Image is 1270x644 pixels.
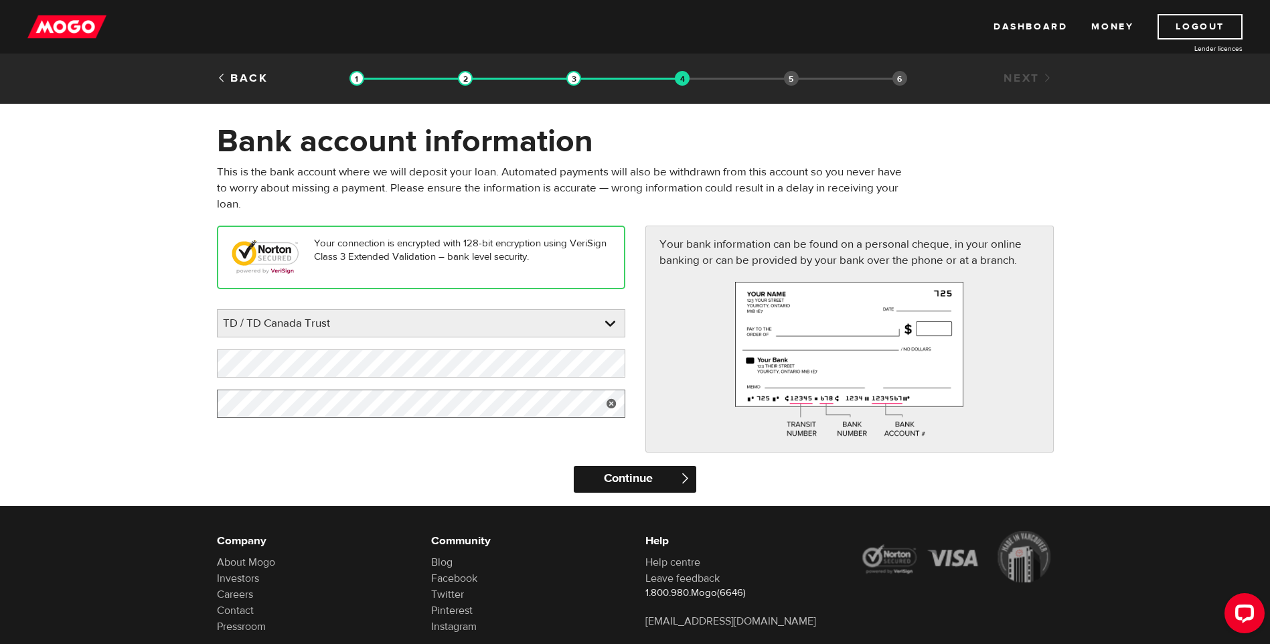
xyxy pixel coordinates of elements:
p: Your connection is encrypted with 128-bit encryption using VeriSign Class 3 Extended Validation –... [232,237,611,264]
a: Logout [1158,14,1243,39]
img: legal-icons-92a2ffecb4d32d839781d1b4e4802d7b.png [860,531,1054,583]
p: Your bank information can be found on a personal cheque, in your online banking or can be provide... [659,236,1040,268]
a: Facebook [431,572,477,585]
a: Money [1091,14,1133,39]
h6: Company [217,533,411,549]
a: Lender licences [1142,44,1243,54]
p: 1.800.980.Mogo(6646) [645,586,840,600]
a: Pressroom [217,620,266,633]
a: Pinterest [431,604,473,617]
a: Blog [431,556,453,569]
img: transparent-188c492fd9eaac0f573672f40bb141c2.gif [458,71,473,86]
p: This is the bank account where we will deposit your loan. Automated payments will also be withdra... [217,164,911,212]
span:  [680,473,691,484]
h6: Community [431,533,625,549]
img: transparent-188c492fd9eaac0f573672f40bb141c2.gif [566,71,581,86]
h1: Bank account information [217,124,1054,159]
a: Dashboard [994,14,1067,39]
a: Careers [217,588,253,601]
a: Next [1004,71,1053,86]
a: Contact [217,604,254,617]
input: Continue [574,466,696,493]
img: transparent-188c492fd9eaac0f573672f40bb141c2.gif [349,71,364,86]
img: mogo_logo-11ee424be714fa7cbb0f0f49df9e16ec.png [27,14,106,39]
h6: Help [645,533,840,549]
img: transparent-188c492fd9eaac0f573672f40bb141c2.gif [675,71,690,86]
img: paycheck-large-7c426558fe069eeec9f9d0ad74ba3ec2.png [735,282,963,438]
a: Leave feedback [645,572,720,585]
a: Instagram [431,620,477,633]
a: About Mogo [217,556,275,569]
iframe: LiveChat chat widget [1214,588,1270,644]
a: Help centre [645,556,700,569]
a: Investors [217,572,259,585]
a: Twitter [431,588,464,601]
a: [EMAIL_ADDRESS][DOMAIN_NAME] [645,615,816,628]
a: Back [217,71,268,86]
